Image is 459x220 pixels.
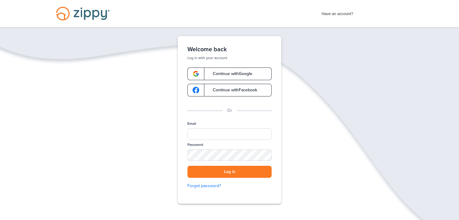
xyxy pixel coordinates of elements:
[193,71,199,77] img: google-logo
[187,166,272,178] button: Log in
[187,183,272,189] a: Forgot password?
[187,84,272,96] a: google-logoContinue withFacebook
[322,8,353,17] span: Have an account?
[187,142,203,147] label: Password
[207,72,252,76] span: Continue with Google
[187,128,272,140] input: Email
[187,68,272,80] a: google-logoContinue withGoogle
[187,149,272,161] input: Password
[187,55,272,60] p: Log in with your account.
[187,46,272,53] h1: Welcome back
[187,121,196,126] label: Email
[207,88,257,92] span: Continue with Facebook
[193,87,199,93] img: google-logo
[227,107,232,114] p: Or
